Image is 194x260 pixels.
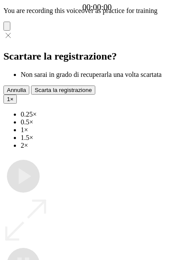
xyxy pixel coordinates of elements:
button: 1× [3,95,17,104]
li: 2× [21,142,191,149]
span: 1 [7,96,10,102]
button: Annulla [3,86,29,95]
li: Non sarai in grado di recuperarla una volta scartata [21,71,191,79]
li: 1× [21,126,191,134]
a: 00:00:00 [82,3,112,12]
p: You are recording this voiceover as practice for training [3,7,191,15]
li: 0.5× [21,118,191,126]
li: 1.5× [21,134,191,142]
button: Scarta la registrazione [31,86,95,95]
li: 0.25× [21,111,191,118]
h2: Scartare la registrazione? [3,51,191,62]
